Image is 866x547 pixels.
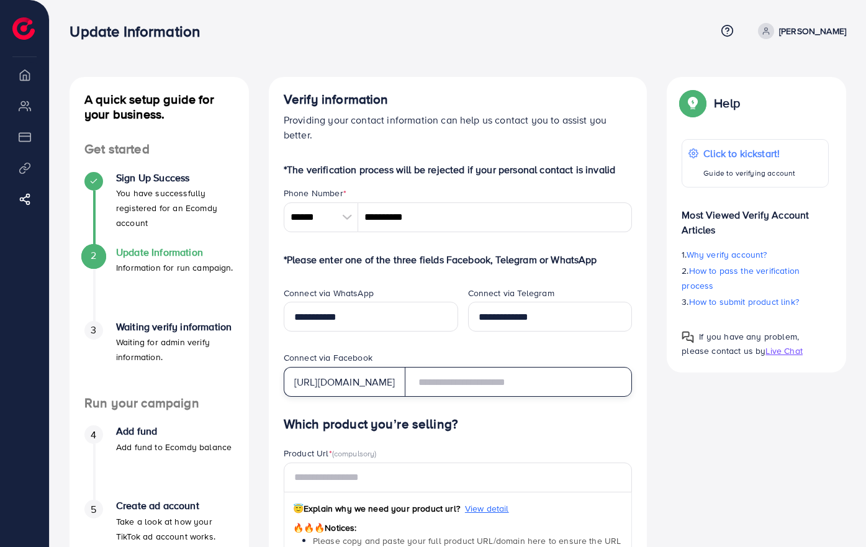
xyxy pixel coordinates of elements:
[682,330,799,357] span: If you have any problem, please contact us by
[91,323,96,337] span: 3
[12,17,35,40] img: logo
[70,92,249,122] h4: A quick setup guide for your business.
[682,331,694,343] img: Popup guide
[70,172,249,246] li: Sign Up Success
[468,287,554,299] label: Connect via Telegram
[703,166,795,181] p: Guide to verifying account
[753,23,846,39] a: [PERSON_NAME]
[687,248,767,261] span: Why verify account?
[70,425,249,500] li: Add fund
[682,92,704,114] img: Popup guide
[116,500,234,512] h4: Create ad account
[116,335,234,364] p: Waiting for admin verify information.
[332,448,377,459] span: (compulsory)
[116,186,234,230] p: You have successfully registered for an Ecomdy account
[284,92,633,107] h4: Verify information
[689,296,799,308] span: How to submit product link?
[682,264,800,292] span: How to pass the verification process
[284,367,405,397] div: [URL][DOMAIN_NAME]
[682,294,829,309] p: 3.
[116,246,233,258] h4: Update Information
[284,287,374,299] label: Connect via WhatsApp
[116,514,234,544] p: Take a look at how your TikTok ad account works.
[765,345,802,357] span: Live Chat
[284,447,377,459] label: Product Url
[284,112,633,142] p: Providing your contact information can help us contact you to assist you better.
[70,22,210,40] h3: Update Information
[284,187,346,199] label: Phone Number
[116,440,232,454] p: Add fund to Ecomdy balance
[813,491,857,538] iframe: Chat
[116,260,233,275] p: Information for run campaign.
[714,96,740,111] p: Help
[703,146,795,161] p: Click to kickstart!
[91,428,96,442] span: 4
[284,351,372,364] label: Connect via Facebook
[465,502,509,515] span: View detail
[116,425,232,437] h4: Add fund
[91,248,96,263] span: 2
[284,417,633,432] h4: Which product you’re selling?
[116,172,234,184] h4: Sign Up Success
[779,24,846,38] p: [PERSON_NAME]
[70,321,249,396] li: Waiting verify information
[70,246,249,321] li: Update Information
[293,522,357,534] span: Notices:
[293,522,325,534] span: 🔥🔥🔥
[682,263,829,293] p: 2.
[293,502,304,515] span: 😇
[293,502,460,515] span: Explain why we need your product url?
[70,396,249,411] h4: Run your campaign
[70,142,249,157] h4: Get started
[116,321,234,333] h4: Waiting verify information
[284,162,633,177] p: *The verification process will be rejected if your personal contact is invalid
[682,247,829,262] p: 1.
[91,502,96,517] span: 5
[284,252,633,267] p: *Please enter one of the three fields Facebook, Telegram or WhatsApp
[682,197,829,237] p: Most Viewed Verify Account Articles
